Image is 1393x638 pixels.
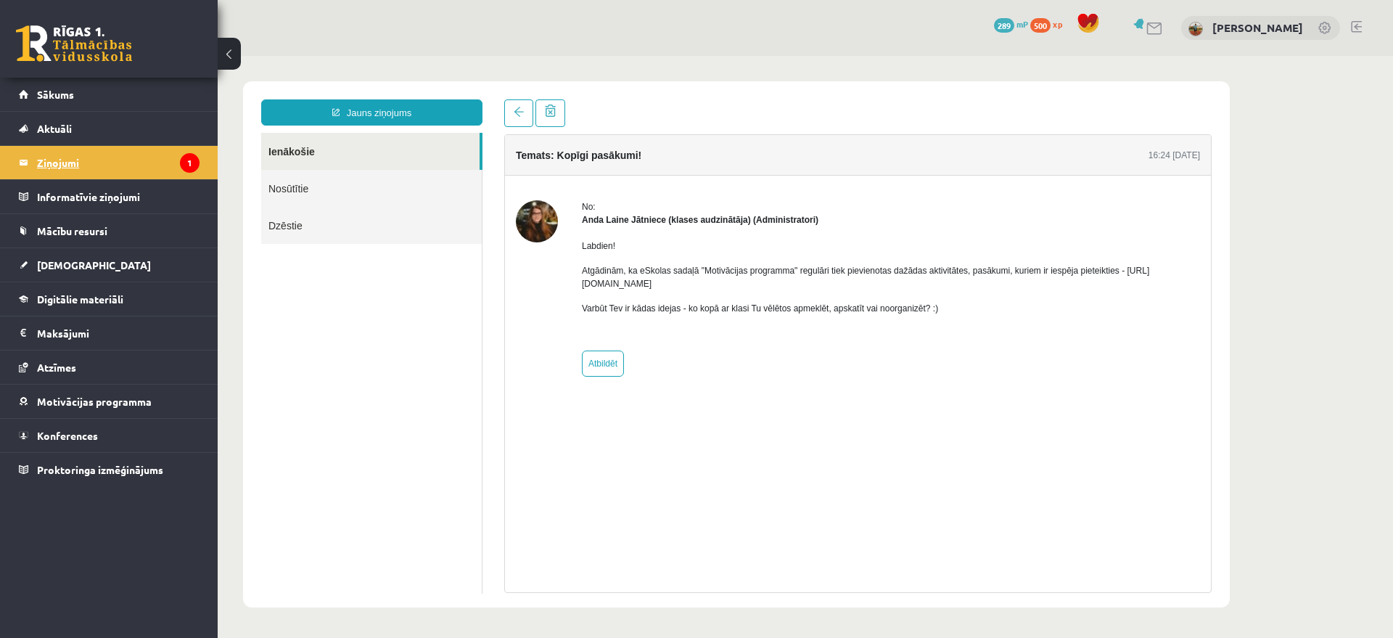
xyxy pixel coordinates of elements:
a: 289 mP [994,18,1028,30]
i: 1 [180,153,200,173]
span: mP [1016,18,1028,30]
span: Sākums [37,88,74,101]
a: Atbildēt [364,295,406,321]
span: Atzīmes [37,361,76,374]
img: Anda Laine Jātniece (klases audzinātāja) [298,144,340,187]
p: Varbūt Tev ir kādas idejas - ko kopā ar klasi Tu vēlētos apmeklēt, apskatīt vai noorganizēt? :) [364,246,982,259]
img: Toms Tarasovs [1188,22,1203,36]
h4: Temats: Kopīgi pasākumi! [298,94,424,105]
a: Jauns ziņojums [44,44,265,70]
a: Mācību resursi [19,214,200,248]
span: Motivācijas programma [37,395,152,408]
span: Proktoringa izmēģinājums [37,463,163,476]
p: Labdien! [364,184,982,197]
span: xp [1053,18,1062,30]
a: Ziņojumi1 [19,146,200,179]
span: Mācību resursi [37,224,107,237]
a: Motivācijas programma [19,385,200,418]
span: 500 [1030,18,1051,33]
a: Ienākošie [44,77,262,114]
p: Atgādinām, ka eSkolas sadaļā "Motivācijas programma" regulāri tiek pievienotas dažādas aktivitāte... [364,208,982,234]
a: Digitālie materiāli [19,282,200,316]
a: Atzīmes [19,351,200,384]
span: Aktuāli [37,122,72,135]
a: Proktoringa izmēģinājums [19,453,200,486]
a: [DEMOGRAPHIC_DATA] [19,248,200,282]
span: Digitālie materiāli [37,293,123,306]
a: Sākums [19,78,200,111]
span: [DEMOGRAPHIC_DATA] [37,258,151,271]
a: Rīgas 1. Tālmācības vidusskola [16,25,132,62]
a: Aktuāli [19,112,200,145]
a: Nosūtītie [44,114,264,151]
span: 289 [994,18,1014,33]
a: Dzēstie [44,151,264,188]
span: Konferences [37,429,98,442]
a: 500 xp [1030,18,1069,30]
legend: Maksājumi [37,316,200,350]
a: Informatīvie ziņojumi [19,180,200,213]
legend: Ziņojumi [37,146,200,179]
a: [PERSON_NAME] [1212,20,1303,35]
a: Maksājumi [19,316,200,350]
div: No: [364,144,982,158]
a: Konferences [19,419,200,452]
legend: Informatīvie ziņojumi [37,180,200,213]
div: 16:24 [DATE] [931,93,982,106]
strong: Anda Laine Jātniece (klases audzinātāja) (Administratori) [364,159,601,169]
